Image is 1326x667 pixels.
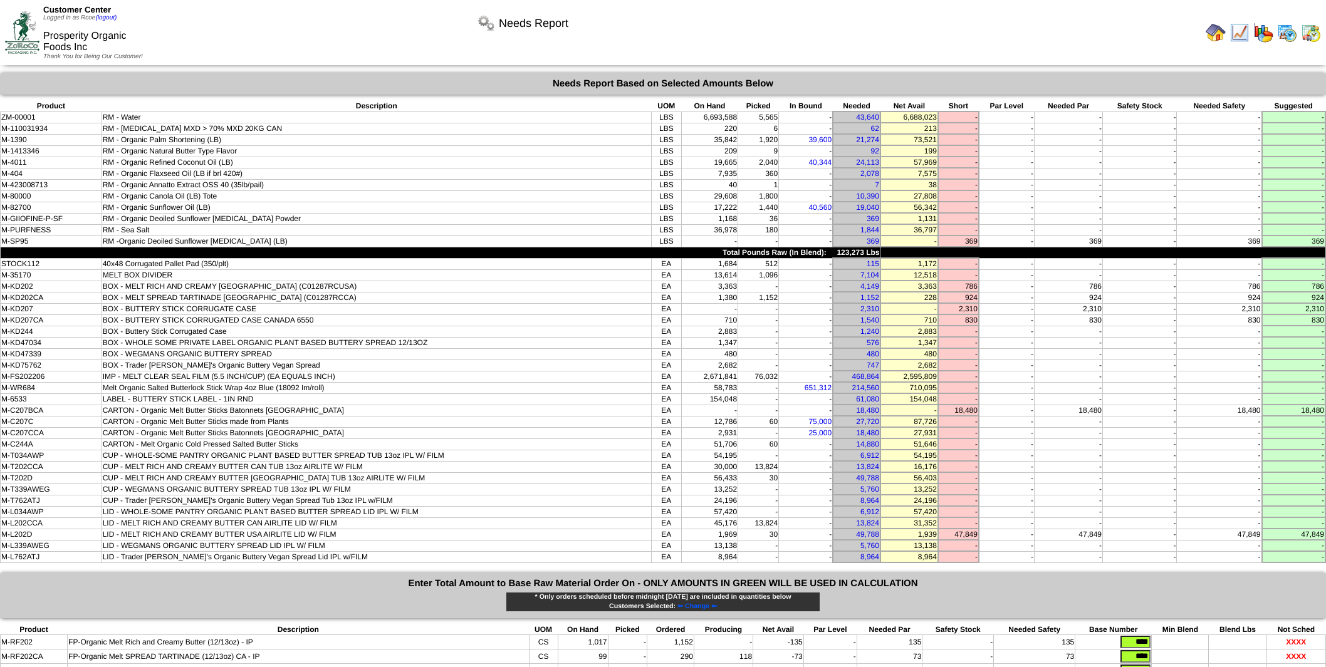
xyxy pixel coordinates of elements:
td: - [938,202,979,213]
td: M-35170 [1,269,102,281]
a: 2,078 [860,169,879,178]
img: ZoRoCo_Logo(Green%26Foil)%20jpg.webp [5,11,39,53]
td: M-KD207CA [1,314,102,326]
td: - [979,202,1035,213]
td: 3,363 [681,281,738,292]
a: 13,824 [856,462,879,471]
td: - [779,111,833,123]
a: 27,720 [856,417,879,426]
td: - [1177,157,1262,168]
td: - [979,157,1035,168]
td: - [1262,269,1325,281]
td: - [1102,190,1176,202]
td: - [779,168,833,179]
td: - [979,190,1035,202]
td: BOX - MELT RICH AND CREAMY [GEOGRAPHIC_DATA] (C01287RCUSA) [102,281,651,292]
td: 369 [938,235,979,247]
td: - [979,123,1035,134]
th: UOM [651,101,681,111]
td: - [1177,134,1262,145]
td: - [1177,123,1262,134]
td: - [1035,157,1103,168]
a: 19,040 [856,203,879,212]
a: 13,824 [856,519,879,527]
td: RM - Organic Annatto Extract OSS 40 (35lb/pail) [102,179,651,190]
td: M-KD207 [1,303,102,314]
td: - [938,213,979,224]
td: 2,310 [1035,303,1103,314]
th: Needed Par [1035,101,1103,111]
td: STOCK112 [1,258,102,269]
td: M-PURFNESS [1,224,102,235]
td: LBS [651,168,681,179]
a: (logout) [95,14,117,21]
td: 786 [1262,281,1325,292]
a: 49,788 [856,530,879,539]
img: line_graph.gif [1229,23,1250,43]
td: - [1102,168,1176,179]
td: - [979,292,1035,303]
span: Prosperity Organic Foods Inc [43,31,127,53]
td: 924 [938,292,979,303]
td: EA [651,314,681,326]
td: - [1177,111,1262,123]
td: M-GIIOFINE-P-SF [1,213,102,224]
td: - [938,168,979,179]
td: - [779,303,833,314]
td: RM - Sea Salt [102,224,651,235]
td: 57,969 [880,157,938,168]
td: 40x48 Corrugated Pallet Pad (350/plt) [102,258,651,269]
td: 6 [738,123,779,134]
td: RM - Organic Canola Oil (LB) Tote [102,190,651,202]
td: 1,096 [738,269,779,281]
a: 1,540 [860,316,879,324]
span: Customer Center [43,5,111,14]
td: - [1102,134,1176,145]
td: - [1035,258,1103,269]
td: 1,920 [738,134,779,145]
th: Safety Stock [1102,101,1176,111]
td: - [738,235,779,247]
td: - [1177,213,1262,224]
td: M-80000 [1,190,102,202]
a: 1,152 [860,293,879,302]
td: M-404 [1,168,102,179]
td: LBS [651,134,681,145]
a: 651,312 [805,383,832,392]
td: 1,440 [738,202,779,213]
td: - [681,303,738,314]
td: 924 [1035,292,1103,303]
td: - [779,314,833,326]
a: 480 [867,349,879,358]
th: Product [1,101,102,111]
th: Short [938,101,979,111]
a: 21,274 [856,135,879,144]
td: 36 [738,213,779,224]
td: - [1102,111,1176,123]
td: - [738,314,779,326]
a: 10,390 [856,192,879,200]
a: 24,113 [856,158,879,167]
td: - [1102,157,1176,168]
td: - [779,224,833,235]
td: - [1035,224,1103,235]
a: 8,964 [860,552,879,561]
td: LBS [651,145,681,157]
td: - [1262,145,1325,157]
td: - [938,134,979,145]
td: MELT BOX DIVIDER [102,269,651,281]
td: 786 [1177,281,1262,292]
td: 369 [1177,235,1262,247]
th: Needed Safety [1177,101,1262,111]
span: Logged in as Rcoe [43,14,117,21]
a: 25,000 [808,428,832,437]
td: 924 [1262,292,1325,303]
td: RM - Water [102,111,651,123]
td: RM - Organic Deoiled Sunflower [MEDICAL_DATA] Powder [102,213,651,224]
span: ⇐ Change ⇐ [677,602,717,610]
td: 7,575 [880,168,938,179]
td: 6,688,023 [880,111,938,123]
td: - [938,179,979,190]
img: workflow.png [476,13,496,33]
td: - [779,213,833,224]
